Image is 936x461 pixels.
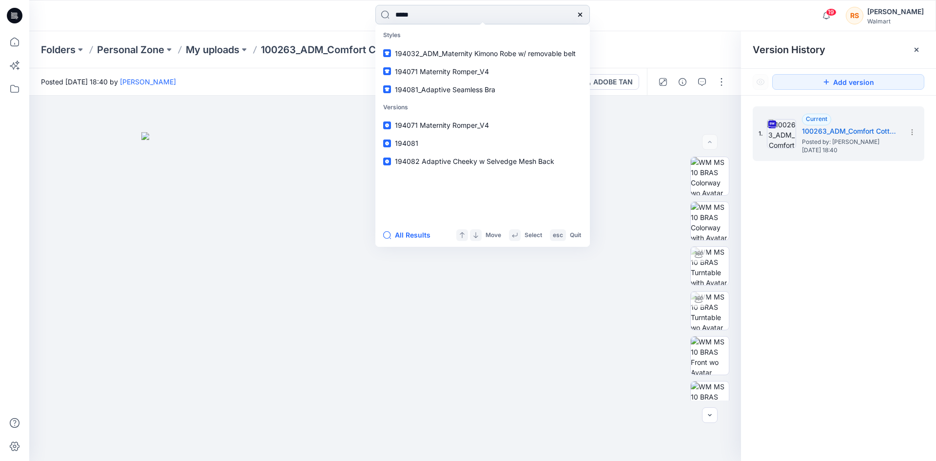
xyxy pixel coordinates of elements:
[120,78,176,86] a: [PERSON_NAME]
[186,43,239,57] a: My uploads
[802,137,899,147] span: Posted by: Rachel Spirgel
[261,43,462,57] p: 100263_ADM_Comfort Cotton Wirefree Bra
[806,115,827,122] span: Current
[97,43,164,57] a: Personal Zone
[846,7,863,24] div: RS
[377,152,588,170] a: 194082 Adaptive Cheeky w Selvedge Mesh Back
[377,62,588,80] a: 194071 Maternity Romper_V4
[913,46,920,54] button: Close
[377,44,588,62] a: 194032_ADM_Maternity Kimono Robe w/ removable belt
[772,74,924,90] button: Add version
[377,116,588,134] a: 194071 Maternity Romper_V4
[576,74,639,90] button: ADOBE TAN
[802,125,899,137] h5: 100263_ADM_Comfort Cotton Wirefree BraV4
[753,44,825,56] span: Version History
[867,6,924,18] div: [PERSON_NAME]
[570,230,581,241] p: Quit
[41,43,76,57] a: Folders
[395,121,489,129] span: 194071 Maternity Romper_V4
[691,337,729,375] img: WM MS 10 BRAS Front wo Avatar
[867,18,924,25] div: Walmart
[395,85,495,94] span: 194081_Adaptive Seamless Bra
[593,77,633,87] div: ADOBE TAN
[377,134,588,152] a: 194081
[395,49,576,58] span: 194032_ADM_Maternity Kimono Robe w/ removable belt
[691,247,729,285] img: WM MS 10 BRAS Turntable with Avatar
[691,292,729,330] img: WM MS 10 BRAS Turntable wo Avatar
[377,26,588,44] p: Styles
[826,8,837,16] span: 19
[383,229,437,241] button: All Results
[395,139,418,147] span: 194081
[525,230,542,241] p: Select
[675,74,690,90] button: Details
[753,74,768,90] button: Show Hidden Versions
[691,202,729,240] img: WM MS 10 BRAS Colorway with Avatar
[759,129,763,138] span: 1.
[41,77,176,87] span: Posted [DATE] 18:40 by
[691,157,729,195] img: WM MS 10 BRAS Colorway wo Avatar
[486,230,501,241] p: Move
[377,99,588,117] p: Versions
[767,119,796,148] img: 100263_ADM_Comfort Cotton Wirefree BraV4
[377,80,588,99] a: 194081_Adaptive Seamless Bra
[395,67,489,76] span: 194071 Maternity Romper_V4
[691,381,729,420] img: WM MS 10 BRAS Back wo Avatar
[802,147,899,154] span: [DATE] 18:40
[553,230,563,241] p: esc
[395,157,554,165] span: 194082 Adaptive Cheeky w Selvedge Mesh Back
